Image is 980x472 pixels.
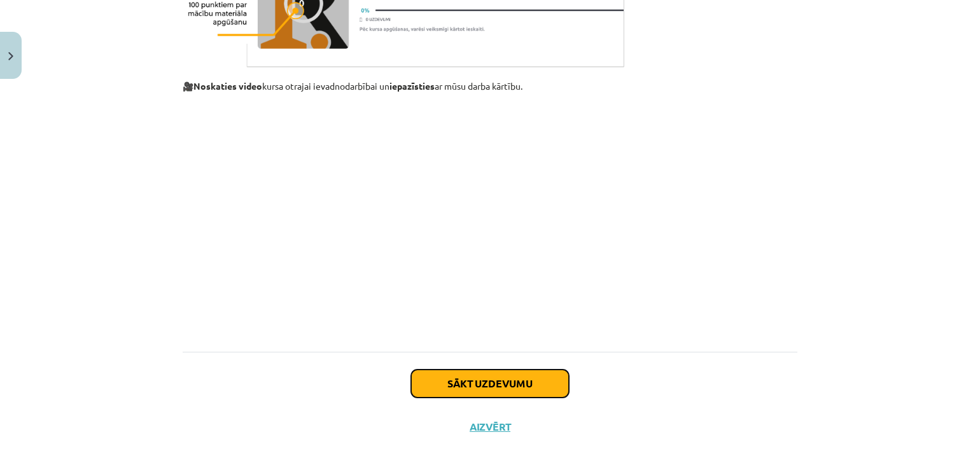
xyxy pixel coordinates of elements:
strong: iepazīsties [389,80,435,92]
p: 🎥 kursa otrajai ievadnodarbībai un ar mūsu darba kārtību. [183,80,797,93]
button: Sākt uzdevumu [411,370,569,398]
strong: Noskaties video [193,80,262,92]
img: icon-close-lesson-0947bae3869378f0d4975bcd49f059093ad1ed9edebbc8119c70593378902aed.svg [8,52,13,60]
button: Aizvērt [466,420,514,433]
